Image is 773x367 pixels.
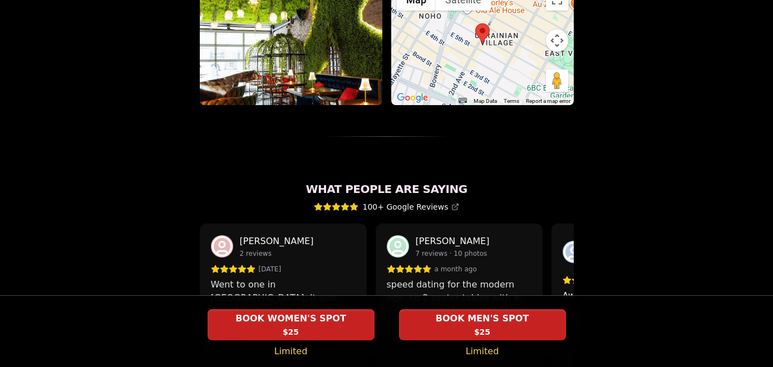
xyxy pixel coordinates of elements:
[387,278,531,318] p: speed dating for the modern age. no 2 seater tables with a timer at the front of the room. just p...
[435,265,477,274] span: a month ago
[208,309,375,340] button: BOOK WOMEN'S SPOT - Limited
[233,312,348,325] span: BOOK WOMEN'S SPOT
[240,235,314,248] p: [PERSON_NAME]
[526,98,570,104] a: Report a map error
[259,265,282,274] span: [DATE]
[434,312,531,325] span: BOOK MEN'S SPOT
[394,91,431,105] a: Open this area in Google Maps (opens a new window)
[459,98,466,103] button: Keyboard shortcuts
[546,29,568,52] button: Map camera controls
[474,97,497,105] button: Map Data
[546,70,568,92] button: Drag Pegman onto the map to open Street View
[416,249,488,258] span: 7 reviews · 10 photos
[240,249,272,258] span: 2 reviews
[474,326,490,338] span: $25
[200,181,574,197] h2: What People Are Saying
[504,98,519,104] a: Terms (opens in new tab)
[314,201,460,212] a: 100+ Google Reviews
[283,326,299,338] span: $25
[399,309,566,340] button: BOOK MEN'S SPOT - Limited
[211,278,356,318] p: Went to one in [GEOGRAPHIC_DATA]. It was very well organized! Easy to join, no need to download a...
[274,345,308,358] span: Limited
[466,345,499,358] span: Limited
[563,289,707,329] p: Awesome speed dating experience! You get 10 minutes per speed date, some questions and a fun fact...
[394,91,431,105] img: Google
[416,235,490,248] p: [PERSON_NAME]
[363,201,460,212] span: 100+ Google Reviews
